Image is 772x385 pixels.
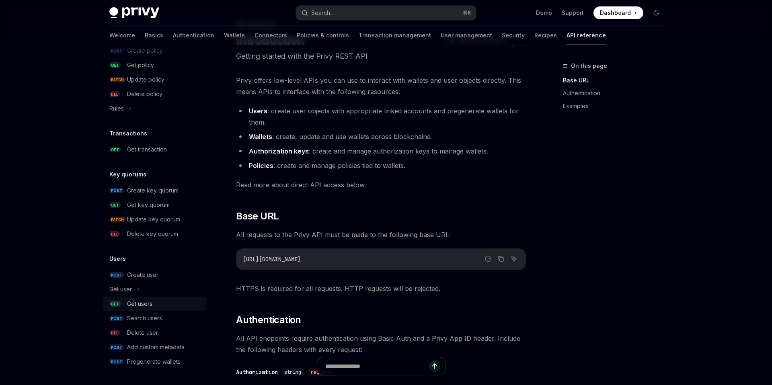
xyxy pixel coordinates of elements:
[173,26,214,45] a: Authentication
[571,61,607,71] span: On this page
[255,26,287,45] a: Connectors
[236,179,526,190] span: Read more about direct API access below.
[127,342,185,352] div: Add custom metadata
[296,6,476,20] button: Search...⌘K
[109,272,124,278] span: POST
[103,326,206,340] a: DELDelete user
[109,188,124,194] span: POST
[600,9,631,17] span: Dashboard
[109,217,125,223] span: PATCH
[249,162,273,170] strong: Policies
[103,72,206,87] a: PATCHUpdate policy
[109,315,124,322] span: POST
[563,87,669,100] a: Authentication
[359,26,431,45] a: Transaction management
[463,10,471,16] span: ⌘ K
[127,299,152,309] div: Get users
[103,354,206,369] a: POSTPregenerate wallets
[109,231,120,237] span: DEL
[236,75,526,97] span: Privy offers low-level APIs you can use to interact with wallets and user objects directly. This ...
[103,183,206,198] a: POSTCreate key quorum
[127,89,162,99] div: Delete policy
[109,285,132,294] div: Get user
[127,75,164,84] div: Update policy
[109,129,147,138] h5: Transactions
[496,254,506,264] button: Copy the contents from the code block
[109,330,120,336] span: DEL
[236,313,301,326] span: Authentication
[127,215,180,224] div: Update key quorum
[127,328,158,338] div: Delete user
[109,202,121,208] span: GET
[103,58,206,72] a: GETGet policy
[109,104,124,113] div: Rules
[109,26,135,45] a: Welcome
[109,254,126,264] h5: Users
[109,147,121,153] span: GET
[103,340,206,354] a: POSTAdd custom metadata
[563,100,669,113] a: Examples
[249,107,267,115] strong: Users
[563,74,669,87] a: Base URL
[593,6,643,19] a: Dashboard
[243,256,301,263] span: [URL][DOMAIN_NAME]
[127,145,167,154] div: Get transaction
[311,8,334,18] div: Search...
[109,62,121,68] span: GET
[236,160,526,171] li: : create and manage policies tied to wallets.
[103,87,206,101] a: DELDelete policy
[127,60,154,70] div: Get policy
[534,26,557,45] a: Recipes
[103,227,206,241] a: DELDelete key quorum
[429,360,440,372] button: Send message
[224,26,245,45] a: Wallets
[236,333,526,355] span: All API endpoints require authentication using Basic Auth and a Privy App ID header. Include the ...
[536,9,552,17] a: Demo
[103,311,206,326] a: POSTSearch users
[236,145,526,157] li: : create and manage authorization keys to manage wallets.
[103,212,206,227] a: PATCHUpdate key quorum
[236,105,526,128] li: : create user objects with appropriate linked accounts and pregenerate wallets for them.
[249,133,272,141] strong: Wallets
[109,91,120,97] span: DEL
[109,170,146,179] h5: Key quorums
[509,254,519,264] button: Ask AI
[127,229,178,239] div: Delete key quorum
[109,359,124,365] span: POST
[103,142,206,157] a: GETGet transaction
[127,313,162,323] div: Search users
[103,297,206,311] a: GETGet users
[236,51,526,62] p: Getting started with the Privy REST API
[236,131,526,142] li: : create, update and use wallets across blockchains.
[297,26,349,45] a: Policies & controls
[483,254,493,264] button: Report incorrect code
[236,229,526,240] span: All requests to the Privy API must be made to the following base URL:
[650,6,663,19] button: Toggle dark mode
[103,268,206,282] a: POSTCreate user
[127,200,170,210] div: Get key quorum
[109,7,159,18] img: dark logo
[562,9,584,17] a: Support
[127,186,179,195] div: Create key quorum
[109,301,121,307] span: GET
[145,26,163,45] a: Basics
[441,26,492,45] a: User management
[127,270,158,280] div: Create user
[236,283,526,294] span: HTTPS is required for all requests. HTTP requests will be rejected.
[567,26,606,45] a: API reference
[109,344,124,350] span: POST
[127,357,181,367] div: Pregenerate wallets
[109,77,125,83] span: PATCH
[502,26,525,45] a: Security
[236,210,279,223] span: Base URL
[249,147,309,155] strong: Authorization keys
[103,198,206,212] a: GETGet key quorum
